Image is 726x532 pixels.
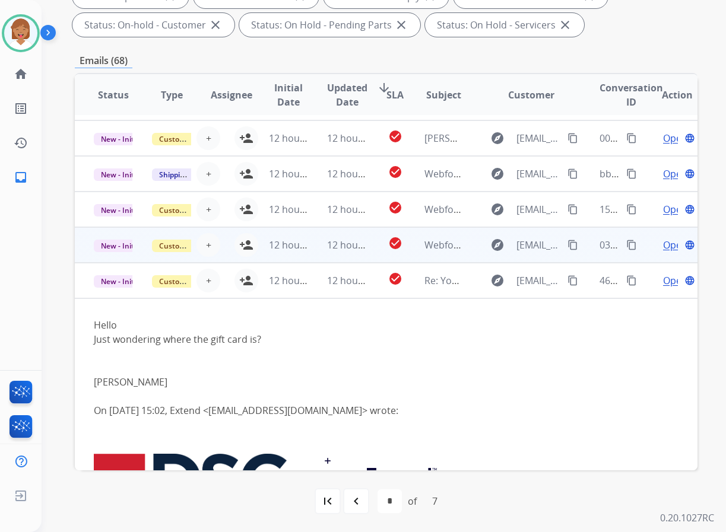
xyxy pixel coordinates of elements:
[72,13,234,37] div: Status: On-hold - Customer
[14,101,28,116] mat-icon: list_alt
[684,133,695,144] mat-icon: language
[327,167,386,180] span: 12 hours ago
[196,197,220,221] button: +
[426,88,461,102] span: Subject
[367,468,437,483] img: Extend%E2%84%A2_color%20%281%29.png
[349,494,363,508] mat-icon: navigate_before
[663,167,687,181] span: Open
[75,53,132,68] p: Emails (68)
[684,204,695,215] mat-icon: language
[327,132,386,145] span: 12 hours ago
[239,273,253,288] mat-icon: person_add
[152,204,229,216] span: Customer Support
[196,162,220,186] button: +
[626,168,637,179] mat-icon: content_copy
[663,202,687,216] span: Open
[423,489,447,513] div: 7
[239,202,253,216] mat-icon: person_add
[211,88,252,102] span: Assignee
[508,88,554,102] span: Customer
[94,275,149,288] span: New - Initial
[152,275,229,288] span: Customer Support
[558,18,572,32] mat-icon: close
[4,17,37,50] img: avatar
[516,202,562,216] span: [EMAIL_ADDRESS][DOMAIN_NAME]
[425,13,584,37] div: Status: On Hold - Servicers
[14,136,28,150] mat-icon: history
[269,274,328,287] span: 12 hours ago
[206,238,211,252] span: +
[196,233,220,257] button: +
[269,238,328,251] span: 12 hours ago
[94,168,149,181] span: New - Initial
[377,81,391,95] mat-icon: arrow_downward
[568,275,578,286] mat-icon: content_copy
[684,168,695,179] mat-icon: language
[386,88,404,102] span: SLA
[152,240,229,252] span: Customer Support
[568,240,578,250] mat-icon: content_copy
[269,203,328,216] span: 12 hours ago
[600,81,663,109] span: Conversation ID
[490,273,505,288] mat-icon: explore
[388,236,402,250] mat-icon: check_circle
[206,131,211,145] span: +
[269,167,328,180] span: 12 hours ago
[568,133,578,144] mat-icon: content_copy
[388,200,402,215] mat-icon: check_circle
[196,269,220,292] button: +
[324,449,331,473] img: plus_1.png
[269,81,307,109] span: Initial Date
[269,132,328,145] span: 12 hours ago
[94,375,562,389] div: [PERSON_NAME]
[239,13,420,37] div: Status: On Hold - Pending Parts
[490,167,505,181] mat-icon: explore
[152,133,229,145] span: Customer Support
[490,202,505,216] mat-icon: explore
[152,168,233,181] span: Shipping Protection
[408,494,417,508] div: of
[239,167,253,181] mat-icon: person_add
[98,88,129,102] span: Status
[94,204,149,216] span: New - Initial
[327,81,367,109] span: Updated Date
[663,131,687,145] span: Open
[94,133,149,145] span: New - Initial
[424,203,693,216] span: Webform from [EMAIL_ADDRESS][DOMAIN_NAME] on [DATE]
[327,238,386,251] span: 12 hours ago
[239,238,253,252] mat-icon: person_add
[568,168,578,179] mat-icon: content_copy
[626,240,637,250] mat-icon: content_copy
[626,275,637,286] mat-icon: content_copy
[490,131,505,145] mat-icon: explore
[388,272,402,286] mat-icon: check_circle
[321,494,335,508] mat-icon: first_page
[388,129,402,144] mat-icon: check_circle
[516,238,562,252] span: [EMAIL_ADDRESS][DOMAIN_NAME]
[239,131,253,145] mat-icon: person_add
[424,238,693,251] span: Webform from [EMAIL_ADDRESS][DOMAIN_NAME] on [DATE]
[14,170,28,184] mat-icon: inbox
[327,203,386,216] span: 12 hours ago
[663,273,687,288] span: Open
[684,240,695,250] mat-icon: language
[424,167,693,180] span: Webform from [EMAIL_ADDRESS][DOMAIN_NAME] on [DATE]
[196,126,220,150] button: +
[490,238,505,252] mat-icon: explore
[516,273,562,288] span: [EMAIL_ADDRESS][DOMAIN_NAME]
[206,167,211,181] span: +
[424,274,579,287] span: Re: Your DSG gift card is on its way
[94,403,562,432] blockquote: On [DATE] 15:02, Extend <[EMAIL_ADDRESS][DOMAIN_NAME]> wrote:
[161,88,183,102] span: Type
[684,275,695,286] mat-icon: language
[568,204,578,215] mat-icon: content_copy
[206,202,211,216] span: +
[94,240,149,252] span: New - Initial
[626,204,637,215] mat-icon: content_copy
[626,133,637,144] mat-icon: content_copy
[663,238,687,252] span: Open
[327,274,386,287] span: 12 hours ago
[94,454,289,505] img: DSG logo
[388,165,402,179] mat-icon: check_circle
[208,18,223,32] mat-icon: close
